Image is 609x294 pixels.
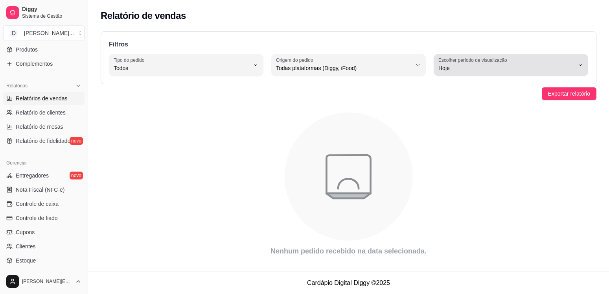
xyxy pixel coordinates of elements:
[3,57,85,70] a: Complementos
[101,108,596,246] div: animation
[3,120,85,133] a: Relatório de mesas
[3,240,85,253] a: Clientes
[438,64,574,72] span: Hoje
[276,57,316,63] label: Origem do pedido
[6,83,28,89] span: Relatórios
[16,109,66,116] span: Relatório de clientes
[22,6,81,13] span: Diggy
[16,94,68,102] span: Relatórios de vendas
[438,57,510,63] label: Escolher período de visualização
[3,183,85,196] a: Nota Fiscal (NFC-e)
[3,272,85,291] button: [PERSON_NAME][EMAIL_ADDRESS][DOMAIN_NAME]
[3,3,85,22] a: DiggySistema de Gestão
[3,43,85,56] a: Produtos
[16,257,36,264] span: Estoque
[101,246,596,257] article: Nenhum pedido recebido na data selecionada.
[22,278,72,285] span: [PERSON_NAME][EMAIL_ADDRESS][DOMAIN_NAME]
[3,268,85,281] a: Configurações
[3,226,85,239] a: Cupons
[16,200,59,208] span: Controle de caixa
[109,54,263,76] button: Tipo do pedidoTodos
[3,135,85,147] a: Relatório de fidelidadenovo
[3,106,85,119] a: Relatório de clientes
[3,25,85,41] button: Select a team
[22,13,81,19] span: Sistema de Gestão
[16,60,53,68] span: Complementos
[109,40,588,49] p: Filtros
[548,89,590,98] span: Exportar relatório
[88,272,609,294] footer: Cardápio Digital Diggy © 2025
[3,254,85,267] a: Estoque
[16,186,64,194] span: Nota Fiscal (NFC-e)
[16,137,70,145] span: Relatório de fidelidade
[434,54,588,76] button: Escolher período de visualizaçãoHoje
[114,57,147,63] label: Tipo do pedido
[16,46,38,54] span: Produtos
[16,123,63,131] span: Relatório de mesas
[271,54,426,76] button: Origem do pedidoTodas plataformas (Diggy, iFood)
[101,9,186,22] h2: Relatório de vendas
[114,64,249,72] span: Todos
[3,92,85,105] a: Relatórios de vendas
[16,242,36,250] span: Clientes
[16,214,58,222] span: Controle de fiado
[24,29,74,37] div: [PERSON_NAME] ...
[3,157,85,169] div: Gerenciar
[276,64,412,72] span: Todas plataformas (Diggy, iFood)
[10,29,18,37] span: D
[3,212,85,224] a: Controle de fiado
[542,87,596,100] button: Exportar relatório
[16,228,35,236] span: Cupons
[3,198,85,210] a: Controle de caixa
[16,172,49,179] span: Entregadores
[3,169,85,182] a: Entregadoresnovo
